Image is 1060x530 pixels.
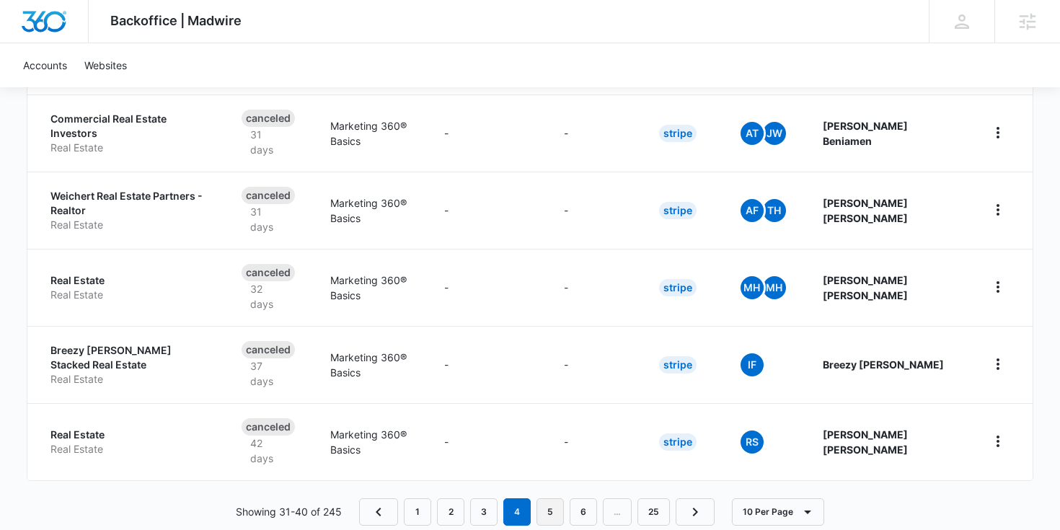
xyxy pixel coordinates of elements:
[536,498,564,526] a: Page 5
[986,198,1010,221] button: home
[330,350,410,380] p: Marketing 360® Basics
[50,112,207,140] p: Commercial Real Estate Investors
[659,433,697,451] div: Stripe
[470,498,498,526] a: Page 3
[50,343,207,371] p: Breezy [PERSON_NAME] Stacked Real Estate
[242,418,295,436] div: Canceled
[50,343,207,386] a: Breezy [PERSON_NAME] Stacked Real EstateReal Estate
[427,94,547,172] td: -
[659,202,697,219] div: Stripe
[547,403,642,480] td: -
[659,279,697,296] div: Stripe
[50,273,207,288] p: Real Estate
[50,372,207,387] p: Real Estate
[330,427,410,457] p: Marketing 360® Basics
[823,358,944,371] strong: Breezy [PERSON_NAME]
[986,353,1010,376] button: home
[763,122,786,145] span: JW
[242,264,295,281] div: Canceled
[823,197,908,224] strong: [PERSON_NAME] [PERSON_NAME]
[50,218,207,232] p: Real Estate
[330,195,410,226] p: Marketing 360® Basics
[437,498,464,526] a: Page 2
[14,43,76,87] a: Accounts
[732,498,824,526] button: 10 Per Page
[50,428,207,456] a: Real EstateReal Estate
[242,187,295,204] div: Canceled
[763,199,786,222] span: TH
[242,127,296,157] p: 31 days
[986,275,1010,299] button: home
[242,358,296,389] p: 37 days
[110,13,242,28] span: Backoffice | Madwire
[50,288,207,302] p: Real Estate
[741,430,764,454] span: RS
[986,121,1010,144] button: home
[741,122,764,145] span: At
[359,498,715,526] nav: Pagination
[659,125,697,142] div: Stripe
[547,249,642,326] td: -
[76,43,136,87] a: Websites
[637,498,670,526] a: Page 25
[570,498,597,526] a: Page 6
[823,274,908,301] strong: [PERSON_NAME] [PERSON_NAME]
[50,442,207,456] p: Real Estate
[50,141,207,155] p: Real Estate
[242,281,296,312] p: 32 days
[427,172,547,249] td: -
[659,356,697,374] div: Stripe
[236,504,342,519] p: Showing 31-40 of 245
[427,326,547,403] td: -
[242,204,296,234] p: 31 days
[503,498,531,526] em: 4
[741,353,764,376] span: IF
[330,273,410,303] p: Marketing 360® Basics
[404,498,431,526] a: Page 1
[823,120,908,147] strong: [PERSON_NAME] Beniamen
[50,189,207,217] p: Weichert Real Estate Partners - Realtor
[427,403,547,480] td: -
[50,428,207,442] p: Real Estate
[427,249,547,326] td: -
[359,498,398,526] a: Previous Page
[676,498,715,526] a: Next Page
[50,112,207,154] a: Commercial Real Estate InvestorsReal Estate
[242,341,295,358] div: Canceled
[763,276,786,299] span: MH
[547,94,642,172] td: -
[741,276,764,299] span: MH
[242,436,296,466] p: 42 days
[547,172,642,249] td: -
[50,273,207,301] a: Real EstateReal Estate
[986,430,1010,453] button: home
[547,326,642,403] td: -
[330,118,410,149] p: Marketing 360® Basics
[741,199,764,222] span: AF
[242,110,295,127] div: Canceled
[823,428,908,456] strong: [PERSON_NAME] [PERSON_NAME]
[50,189,207,231] a: Weichert Real Estate Partners - RealtorReal Estate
